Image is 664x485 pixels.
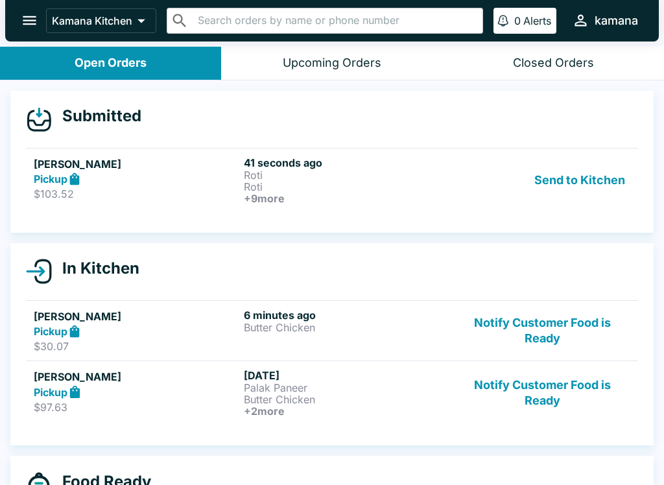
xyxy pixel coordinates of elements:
[529,156,630,204] button: Send to Kitchen
[455,369,630,417] button: Notify Customer Food is Ready
[595,13,638,29] div: kamana
[52,259,139,278] h4: In Kitchen
[46,8,156,33] button: Kamana Kitchen
[194,12,477,30] input: Search orders by name or phone number
[244,156,449,169] h6: 41 seconds ago
[52,106,141,126] h4: Submitted
[244,405,449,417] h6: + 2 more
[244,309,449,322] h6: 6 minutes ago
[244,181,449,193] p: Roti
[13,4,46,37] button: open drawer
[244,322,449,333] p: Butter Chicken
[567,6,643,34] button: kamana
[75,56,147,71] div: Open Orders
[244,169,449,181] p: Roti
[523,14,551,27] p: Alerts
[34,172,67,185] strong: Pickup
[34,156,239,172] h5: [PERSON_NAME]
[34,369,239,384] h5: [PERSON_NAME]
[513,56,594,71] div: Closed Orders
[34,187,239,200] p: $103.52
[244,369,449,382] h6: [DATE]
[244,382,449,394] p: Palak Paneer
[34,340,239,353] p: $30.07
[26,148,638,212] a: [PERSON_NAME]Pickup$103.5241 seconds agoRotiRoti+9moreSend to Kitchen
[244,394,449,405] p: Butter Chicken
[514,14,521,27] p: 0
[244,193,449,204] h6: + 9 more
[26,361,638,425] a: [PERSON_NAME]Pickup$97.63[DATE]Palak PaneerButter Chicken+2moreNotify Customer Food is Ready
[34,309,239,324] h5: [PERSON_NAME]
[283,56,381,71] div: Upcoming Orders
[34,401,239,414] p: $97.63
[52,14,132,27] p: Kamana Kitchen
[34,325,67,338] strong: Pickup
[34,386,67,399] strong: Pickup
[455,309,630,353] button: Notify Customer Food is Ready
[26,300,638,361] a: [PERSON_NAME]Pickup$30.076 minutes agoButter ChickenNotify Customer Food is Ready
